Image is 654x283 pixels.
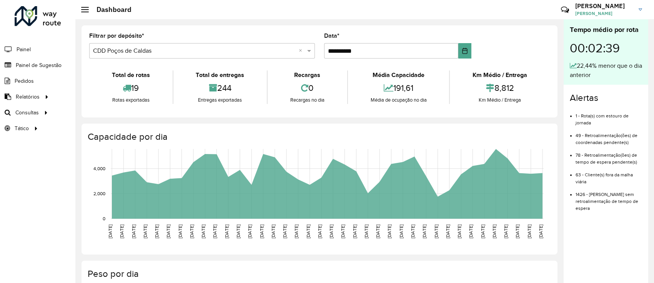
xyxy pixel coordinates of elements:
text: [DATE] [224,224,229,238]
text: [DATE] [340,224,345,238]
text: 4,000 [93,166,105,171]
text: [DATE] [294,224,299,238]
span: Clear all [299,46,305,55]
li: 1426 - [PERSON_NAME] sem retroalimentação de tempo de espera [576,185,642,212]
text: [DATE] [212,224,217,238]
div: Km Médio / Entrega [452,70,548,80]
text: [DATE] [166,224,171,238]
text: [DATE] [538,224,543,238]
text: [DATE] [480,224,485,238]
div: Média de ocupação no dia [350,96,448,104]
div: Recargas no dia [270,96,345,104]
div: 00:02:39 [570,35,642,61]
li: 63 - Cliente(s) fora da malha viária [576,166,642,185]
text: [DATE] [422,224,427,238]
text: [DATE] [189,224,194,238]
text: [DATE] [352,224,357,238]
text: [DATE] [236,224,241,238]
text: [DATE] [271,224,276,238]
text: [DATE] [154,224,159,238]
text: [DATE] [387,224,392,238]
text: [DATE] [457,224,462,238]
span: Painel [17,45,31,54]
div: Tempo médio por rota [570,25,642,35]
span: Painel de Sugestão [16,61,62,69]
div: 191,61 [350,80,448,96]
div: Total de rotas [91,70,171,80]
text: [DATE] [364,224,369,238]
button: Choose Date [458,43,471,59]
label: Filtrar por depósito [89,31,144,40]
text: [DATE] [282,224,287,238]
text: [DATE] [515,224,520,238]
text: [DATE] [306,224,311,238]
span: Pedidos [15,77,34,85]
text: [DATE] [201,224,206,238]
div: 0 [270,80,345,96]
text: [DATE] [119,224,124,238]
text: [DATE] [329,224,334,238]
h4: Peso por dia [88,268,550,280]
text: [DATE] [503,224,508,238]
text: [DATE] [434,224,439,238]
span: Tático [15,124,29,132]
div: 22,44% menor que o dia anterior [570,61,642,80]
li: 78 - Retroalimentação(ões) de tempo de espera pendente(s) [576,146,642,166]
text: [DATE] [247,224,252,238]
text: [DATE] [410,224,415,238]
h4: Capacidade por dia [88,131,550,142]
span: Consultas [15,109,39,117]
text: [DATE] [143,224,148,238]
div: Rotas exportadas [91,96,171,104]
text: [DATE] [108,224,113,238]
span: [PERSON_NAME] [575,10,633,17]
a: Contato Rápido [557,2,573,18]
text: [DATE] [259,224,264,238]
text: [DATE] [131,224,136,238]
text: 2,000 [93,191,105,196]
div: 19 [91,80,171,96]
text: [DATE] [492,224,497,238]
div: Recargas [270,70,345,80]
li: 1 - Rota(s) com estouro de jornada [576,107,642,126]
text: [DATE] [527,224,532,238]
div: Média Capacidade [350,70,448,80]
div: 8,812 [452,80,548,96]
label: Data [324,31,339,40]
h3: [PERSON_NAME] [575,2,633,10]
li: 49 - Retroalimentação(ões) de coordenadas pendente(s) [576,126,642,146]
span: Relatórios [16,93,40,101]
h2: Dashboard [89,5,131,14]
div: Km Médio / Entrega [452,96,548,104]
text: [DATE] [317,224,322,238]
div: Total de entregas [175,70,265,80]
div: 244 [175,80,265,96]
text: [DATE] [468,224,473,238]
text: 0 [103,216,105,221]
text: [DATE] [399,224,404,238]
h4: Alertas [570,92,642,104]
text: [DATE] [445,224,450,238]
text: [DATE] [178,224,183,238]
div: Entregas exportadas [175,96,265,104]
text: [DATE] [375,224,380,238]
